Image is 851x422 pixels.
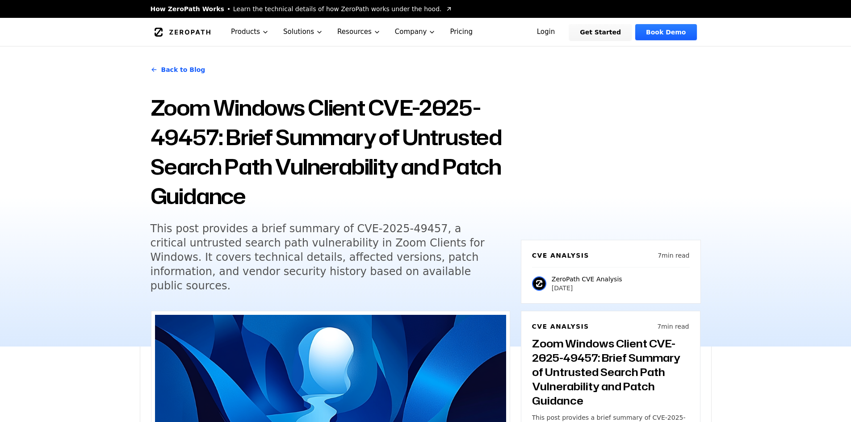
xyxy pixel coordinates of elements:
[658,251,689,260] p: 7 min read
[276,18,330,46] button: Solutions
[151,4,224,13] span: How ZeroPath Works
[151,93,510,211] h1: Zoom Windows Client CVE-2025-49457: Brief Summary of Untrusted Search Path Vulnerability and Patc...
[151,57,205,82] a: Back to Blog
[224,18,276,46] button: Products
[388,18,443,46] button: Company
[569,24,632,40] a: Get Started
[526,24,566,40] a: Login
[532,251,589,260] h6: CVE Analysis
[635,24,696,40] a: Book Demo
[552,275,622,284] p: ZeroPath CVE Analysis
[233,4,442,13] span: Learn the technical details of how ZeroPath works under the hood.
[532,322,589,331] h6: CVE Analysis
[151,221,494,293] h5: This post provides a brief summary of CVE-2025-49457, a critical untrusted search path vulnerabil...
[552,284,622,292] p: [DATE]
[330,18,388,46] button: Resources
[443,18,480,46] a: Pricing
[657,322,689,331] p: 7 min read
[532,336,689,408] h3: Zoom Windows Client CVE-2025-49457: Brief Summary of Untrusted Search Path Vulnerability and Patc...
[140,18,712,46] nav: Global
[532,276,546,291] img: ZeroPath CVE Analysis
[151,4,453,13] a: How ZeroPath WorksLearn the technical details of how ZeroPath works under the hood.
